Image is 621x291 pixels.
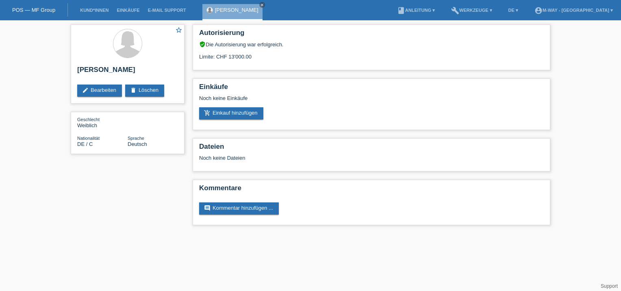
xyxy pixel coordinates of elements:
[128,141,147,147] span: Deutsch
[199,202,279,215] a: commentKommentar hinzufügen ...
[12,7,55,13] a: POS — MF Group
[77,66,178,78] h2: [PERSON_NAME]
[451,7,459,15] i: build
[259,2,265,8] a: close
[199,95,544,107] div: Noch keine Einkäufe
[175,26,182,35] a: star_border
[199,29,544,41] h2: Autorisierung
[113,8,143,13] a: Einkäufe
[199,184,544,196] h2: Kommentare
[199,83,544,95] h2: Einkäufe
[260,3,264,7] i: close
[77,117,100,122] span: Geschlecht
[204,205,211,211] i: comment
[175,26,182,34] i: star_border
[534,7,543,15] i: account_circle
[601,283,618,289] a: Support
[504,8,522,13] a: DE ▾
[393,8,439,13] a: bookAnleitung ▾
[128,136,144,141] span: Sprache
[199,143,544,155] h2: Dateien
[199,41,206,48] i: verified_user
[199,155,447,161] div: Noch keine Dateien
[199,41,544,48] div: Die Autorisierung war erfolgreich.
[215,7,258,13] a: [PERSON_NAME]
[397,7,405,15] i: book
[199,107,263,119] a: add_shopping_cartEinkauf hinzufügen
[77,136,100,141] span: Nationalität
[77,116,128,128] div: Weiblich
[144,8,190,13] a: E-Mail Support
[199,48,544,60] div: Limite: CHF 13'000.00
[204,110,211,116] i: add_shopping_cart
[77,85,122,97] a: editBearbeiten
[130,87,137,93] i: delete
[447,8,496,13] a: buildWerkzeuge ▾
[77,141,93,147] span: Deutschland / C / 06.07.1989
[530,8,617,13] a: account_circlem-way - [GEOGRAPHIC_DATA] ▾
[76,8,113,13] a: Kund*innen
[125,85,164,97] a: deleteLöschen
[82,87,89,93] i: edit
